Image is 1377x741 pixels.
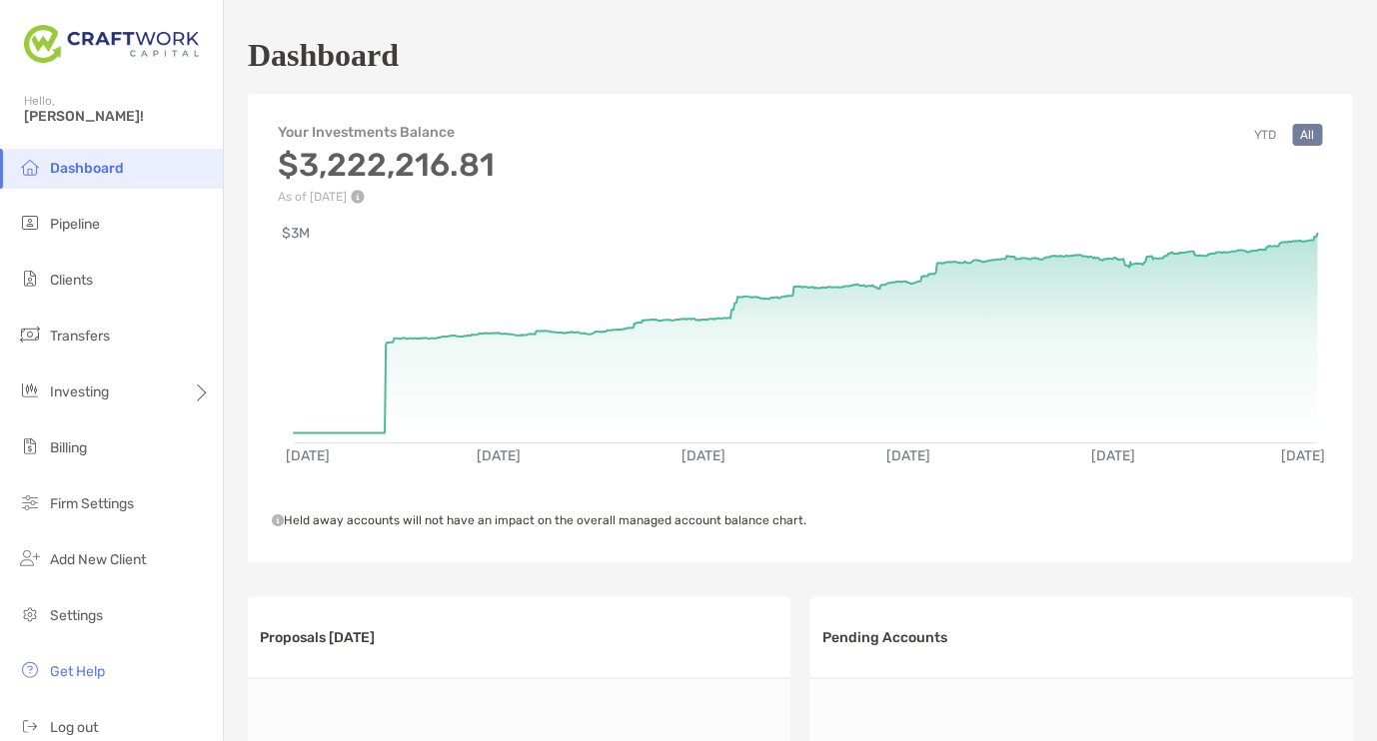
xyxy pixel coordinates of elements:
text: [DATE] [1282,448,1326,464]
img: add_new_client icon [18,546,42,570]
span: Get Help [50,663,105,680]
img: Performance Info [351,190,365,204]
text: $3M [282,225,310,241]
span: Held away accounts will not have an impact on the overall managed account balance chart. [272,513,806,527]
text: [DATE] [477,448,521,464]
img: billing icon [18,434,42,458]
text: [DATE] [682,448,725,464]
img: dashboard icon [18,155,42,179]
img: transfers icon [18,323,42,347]
text: [DATE] [1091,448,1135,464]
span: Add New Client [50,551,146,568]
span: Investing [50,383,109,400]
img: firm-settings icon [18,490,42,514]
img: investing icon [18,378,42,402]
text: [DATE] [886,448,930,464]
h3: $3,222,216.81 [278,146,495,184]
h3: Pending Accounts [822,629,947,646]
span: Firm Settings [50,495,134,512]
h3: Proposals [DATE] [260,629,375,646]
h4: Your Investments Balance [278,124,495,141]
img: get-help icon [18,658,42,682]
h1: Dashboard [248,37,399,74]
span: Dashboard [50,160,124,177]
span: [PERSON_NAME]! [24,108,211,125]
span: Pipeline [50,216,100,233]
text: [DATE] [286,448,330,464]
span: Clients [50,272,93,289]
img: pipeline icon [18,211,42,235]
img: clients icon [18,267,42,291]
span: Log out [50,719,98,736]
p: As of [DATE] [278,190,495,204]
span: Transfers [50,328,110,345]
img: settings icon [18,602,42,626]
img: Zoe Logo [24,8,199,80]
span: Settings [50,607,103,624]
button: All [1293,124,1323,146]
span: Billing [50,439,87,456]
img: logout icon [18,714,42,738]
button: YTD [1246,124,1285,146]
